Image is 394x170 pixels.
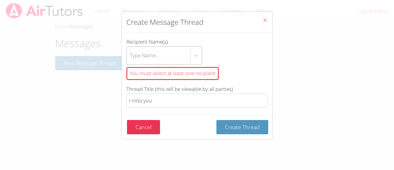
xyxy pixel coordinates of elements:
input: Thread Title (this will be viewable by all parties) [126,94,268,108]
span: Recipient Name(s) [126,38,168,45]
button: Close [258,12,272,30]
span: Thread Title (this will be viewable by all parties) [126,85,233,92]
div: You must select at least one recipient [126,67,219,80]
div: Type Name... [130,51,159,60]
span: Create Thread [225,123,260,131]
button: Cancel [127,120,160,134]
button: Create Thread [216,120,268,134]
h2: Create Message Thread [126,17,203,28]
